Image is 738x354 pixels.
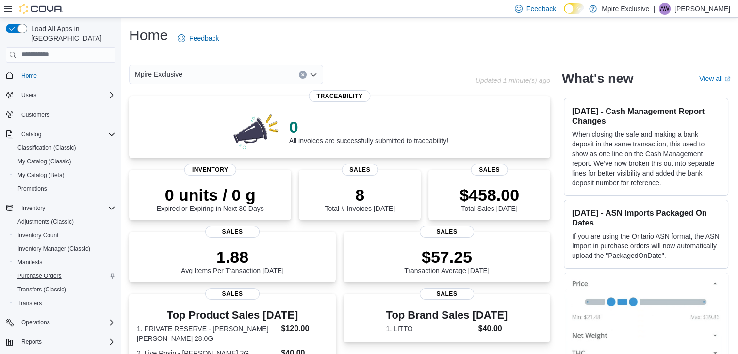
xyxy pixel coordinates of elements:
[10,269,119,283] button: Purchase Orders
[137,324,277,343] dt: 1. PRIVATE RESERVE - [PERSON_NAME] [PERSON_NAME] 28.0G
[157,185,264,212] div: Expired or Expiring in Next 30 Days
[27,24,115,43] span: Load All Apps in [GEOGRAPHIC_DATA]
[17,69,115,81] span: Home
[289,117,448,137] p: 0
[404,247,490,267] p: $57.25
[386,324,475,334] dt: 1. LITTO
[572,231,720,260] p: If you are using the Ontario ASN format, the ASN Import in purchase orders will now automatically...
[699,75,730,82] a: View allExternal link
[325,185,394,205] p: 8
[10,228,119,242] button: Inventory Count
[14,183,115,194] span: Promotions
[562,71,633,86] h2: What's new
[17,272,62,280] span: Purchase Orders
[14,297,115,309] span: Transfers
[17,202,49,214] button: Inventory
[10,215,119,228] button: Adjustments (Classic)
[21,111,49,119] span: Customers
[10,155,119,168] button: My Catalog (Classic)
[21,204,45,212] span: Inventory
[17,336,115,348] span: Reports
[420,226,474,238] span: Sales
[653,3,655,15] p: |
[10,296,119,310] button: Transfers
[14,156,75,167] a: My Catalog (Classic)
[10,182,119,195] button: Promotions
[572,208,720,227] h3: [DATE] - ASN Imports Packaged On Dates
[205,288,260,300] span: Sales
[14,257,46,268] a: Manifests
[21,91,36,99] span: Users
[14,142,115,154] span: Classification (Classic)
[17,258,42,266] span: Manifests
[386,309,508,321] h3: Top Brand Sales [DATE]
[459,185,519,205] p: $458.00
[14,243,94,255] a: Inventory Manager (Classic)
[14,243,115,255] span: Inventory Manager (Classic)
[21,319,50,326] span: Operations
[10,242,119,256] button: Inventory Manager (Classic)
[17,171,65,179] span: My Catalog (Beta)
[17,109,53,121] a: Customers
[674,3,730,15] p: [PERSON_NAME]
[14,229,63,241] a: Inventory Count
[17,129,115,140] span: Catalog
[17,109,115,121] span: Customers
[299,71,307,79] button: Clear input
[572,106,720,126] h3: [DATE] - Cash Management Report Changes
[17,70,41,81] a: Home
[14,270,115,282] span: Purchase Orders
[21,338,42,346] span: Reports
[17,299,42,307] span: Transfers
[157,185,264,205] p: 0 units / 0 g
[17,218,74,225] span: Adjustments (Classic)
[471,164,508,176] span: Sales
[476,77,550,84] p: Updated 1 minute(s) ago
[14,183,51,194] a: Promotions
[21,72,37,80] span: Home
[2,128,119,141] button: Catalog
[14,284,70,295] a: Transfers (Classic)
[17,144,76,152] span: Classification (Classic)
[17,231,59,239] span: Inventory Count
[659,3,671,15] div: Alexsa Whaley
[2,68,119,82] button: Home
[17,336,46,348] button: Reports
[325,185,394,212] div: Total # Invoices [DATE]
[2,108,119,122] button: Customers
[14,257,115,268] span: Manifests
[2,201,119,215] button: Inventory
[14,216,78,227] a: Adjustments (Classic)
[17,317,54,328] button: Operations
[14,169,115,181] span: My Catalog (Beta)
[21,130,41,138] span: Catalog
[459,185,519,212] div: Total Sales [DATE]
[129,26,168,45] h1: Home
[181,247,284,267] p: 1.88
[2,88,119,102] button: Users
[602,3,649,15] p: Mpire Exclusive
[17,286,66,293] span: Transfers (Classic)
[14,229,115,241] span: Inventory Count
[14,297,46,309] a: Transfers
[10,168,119,182] button: My Catalog (Beta)
[14,216,115,227] span: Adjustments (Classic)
[205,226,260,238] span: Sales
[17,89,115,101] span: Users
[174,29,223,48] a: Feedback
[2,316,119,329] button: Operations
[17,245,90,253] span: Inventory Manager (Classic)
[289,117,448,145] div: All invoices are successfully submitted to traceability!
[14,156,115,167] span: My Catalog (Classic)
[181,247,284,274] div: Avg Items Per Transaction [DATE]
[137,309,328,321] h3: Top Product Sales [DATE]
[404,247,490,274] div: Transaction Average [DATE]
[724,76,730,82] svg: External link
[660,3,669,15] span: AW
[10,256,119,269] button: Manifests
[231,112,281,150] img: 0
[189,33,219,43] span: Feedback
[19,4,63,14] img: Cova
[14,142,80,154] a: Classification (Classic)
